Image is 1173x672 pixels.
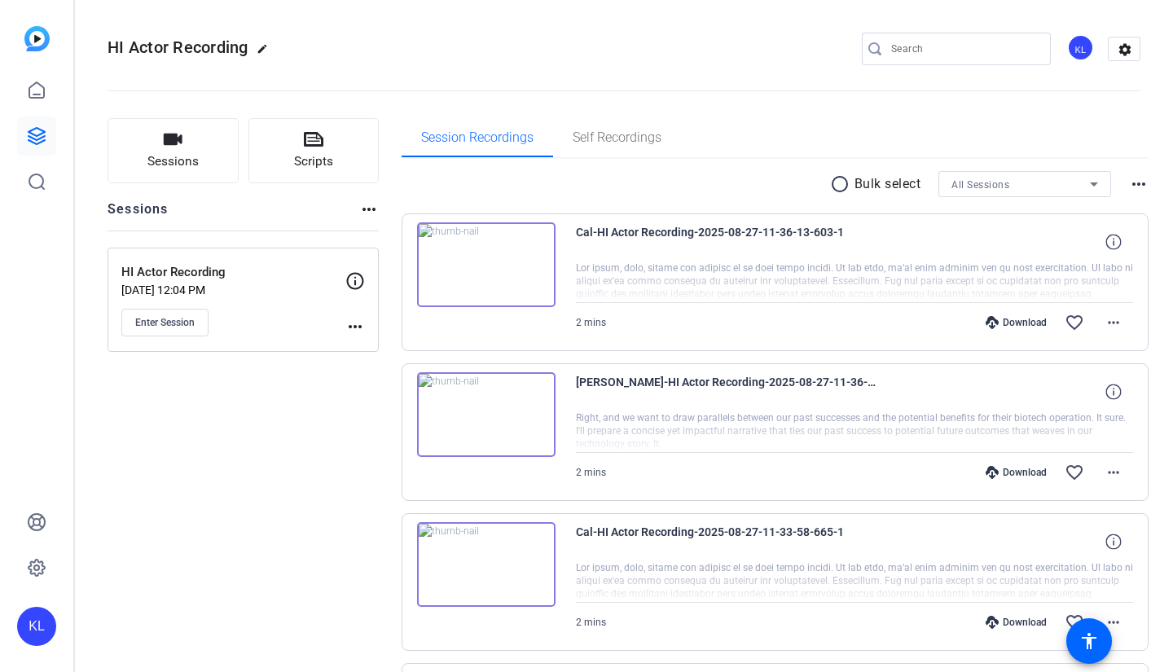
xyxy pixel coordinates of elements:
div: Download [977,316,1055,329]
span: [PERSON_NAME]-HI Actor Recording-2025-08-27-11-36-13-603-0 [576,372,877,411]
mat-icon: more_horiz [1104,463,1123,482]
mat-icon: more_horiz [1129,174,1149,194]
mat-icon: more_horiz [345,317,365,336]
span: Cal-HI Actor Recording-2025-08-27-11-33-58-665-1 [576,522,877,561]
span: 2 mins [576,317,606,328]
span: Enter Session [135,316,195,329]
button: Sessions [108,118,239,183]
mat-icon: favorite_border [1065,463,1084,482]
button: Enter Session [121,309,209,336]
mat-icon: more_horiz [1104,313,1123,332]
mat-icon: edit [257,43,276,63]
button: Scripts [248,118,380,183]
mat-icon: radio_button_unchecked [830,174,854,194]
mat-icon: favorite_border [1065,313,1084,332]
p: [DATE] 12:04 PM [121,283,345,296]
div: Download [977,466,1055,479]
mat-icon: more_horiz [359,200,379,219]
span: 2 mins [576,467,606,478]
img: thumb-nail [417,522,556,607]
span: Scripts [294,152,333,171]
mat-icon: more_horiz [1104,613,1123,632]
img: thumb-nail [417,222,556,307]
p: Bulk select [854,174,921,194]
mat-icon: favorite_border [1065,613,1084,632]
div: KL [1067,34,1094,61]
img: blue-gradient.svg [24,26,50,51]
div: Download [977,616,1055,629]
img: thumb-nail [417,372,556,457]
input: Search [891,39,1038,59]
span: Sessions [147,152,199,171]
mat-icon: accessibility [1079,631,1099,651]
span: Session Recordings [421,131,534,144]
span: All Sessions [951,179,1009,191]
div: KL [17,607,56,646]
ngx-avatar: Knowledge Launch [1067,34,1096,63]
span: Self Recordings [573,131,661,144]
p: HI Actor Recording [121,263,345,282]
span: HI Actor Recording [108,37,248,57]
span: 2 mins [576,617,606,628]
mat-icon: settings [1109,37,1141,62]
h2: Sessions [108,200,169,231]
span: Cal-HI Actor Recording-2025-08-27-11-36-13-603-1 [576,222,877,261]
